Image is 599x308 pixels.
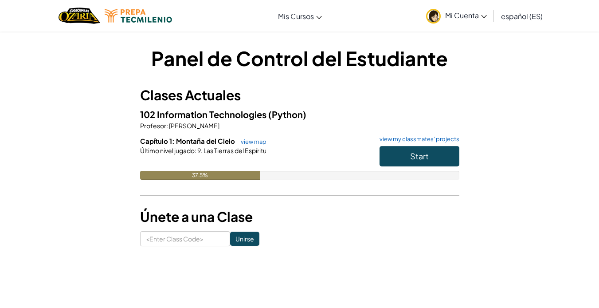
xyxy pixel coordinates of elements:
[59,7,100,25] a: Ozaria by CodeCombat logo
[195,146,196,154] span: :
[380,146,459,166] button: Start
[445,11,487,20] span: Mi Cuenta
[422,2,491,30] a: Mi Cuenta
[140,207,459,227] h3: Únete a una Clase
[140,122,166,130] span: Profesor
[274,4,326,28] a: Mis Cursos
[59,7,100,25] img: Home
[140,171,260,180] div: 37.5%
[140,44,459,72] h1: Panel de Control del Estudiante
[140,85,459,105] h3: Clases Actuales
[230,232,259,246] input: Unirse
[497,4,547,28] a: español (ES)
[166,122,168,130] span: :
[410,151,429,161] span: Start
[105,9,172,23] img: Tecmilenio logo
[196,146,203,154] span: 9.
[375,136,459,142] a: view my classmates' projects
[236,138,266,145] a: view map
[140,231,230,246] input: <Enter Class Code>
[426,9,441,24] img: avatar
[140,109,268,120] span: 102 Information Technologies
[268,109,306,120] span: (Python)
[140,137,236,145] span: Capítulo 1: Montaña del Cielo
[203,146,266,154] span: Las Tierras del Espíritu
[140,146,195,154] span: Último nivel jugado
[168,122,219,130] span: [PERSON_NAME]
[501,12,543,21] span: español (ES)
[278,12,314,21] span: Mis Cursos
